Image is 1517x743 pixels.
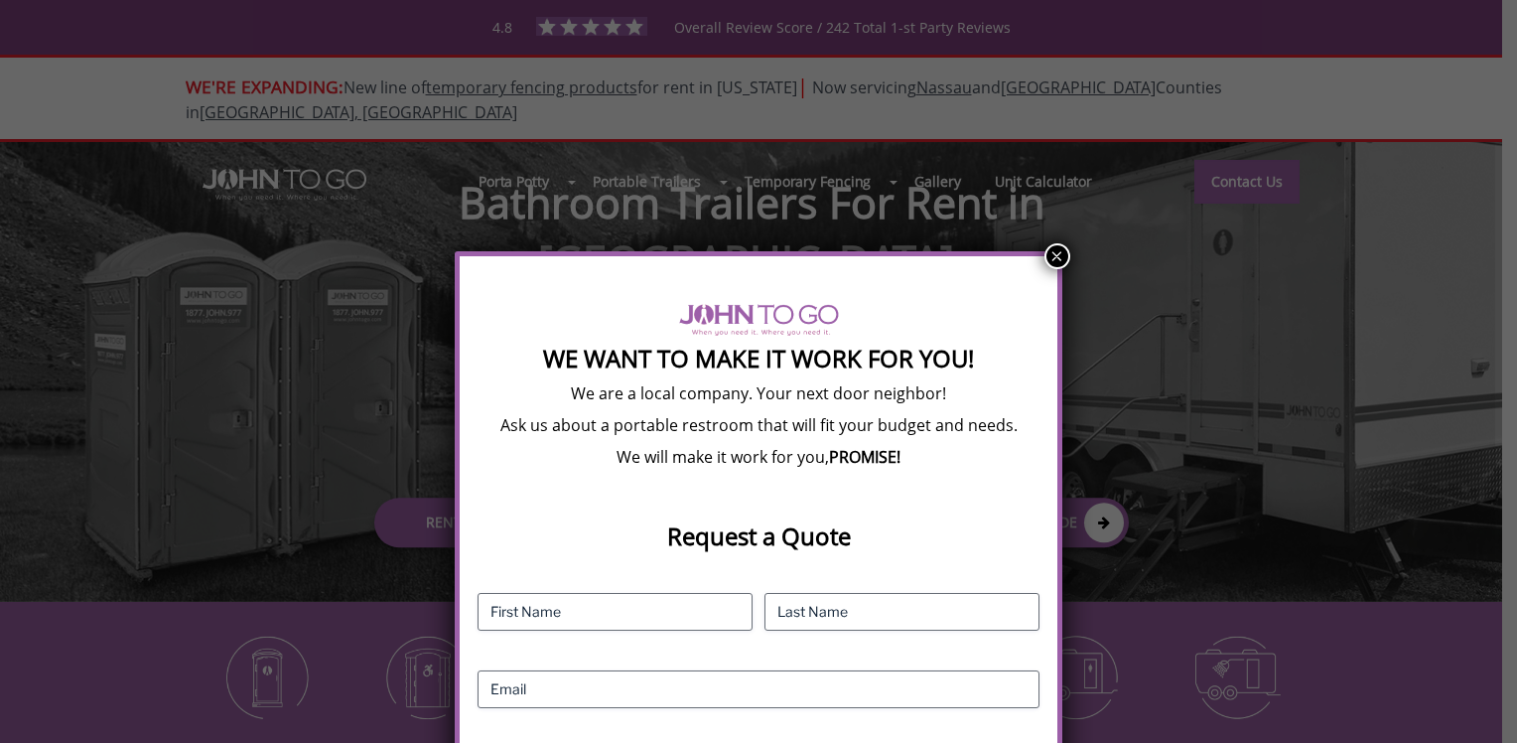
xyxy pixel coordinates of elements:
p: We will make it work for you, [478,446,1038,468]
b: PROMISE! [829,446,900,468]
strong: Request a Quote [667,520,851,552]
input: Last Name [764,593,1039,631]
input: Email [478,670,1038,708]
button: Close [1044,243,1070,269]
input: First Name [478,593,753,631]
img: logo of viptogo [679,304,839,336]
p: Ask us about a portable restroom that will fit your budget and needs. [478,414,1038,436]
p: We are a local company. Your next door neighbor! [478,382,1038,404]
strong: We Want To Make It Work For You! [543,342,974,374]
